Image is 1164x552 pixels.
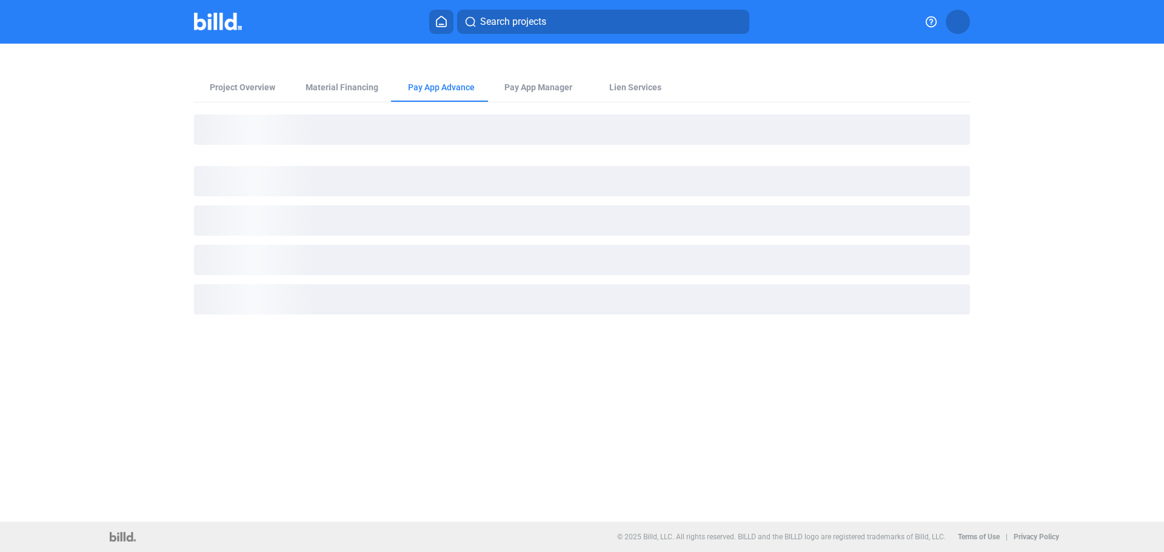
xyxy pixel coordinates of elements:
[194,245,970,275] div: loading
[480,15,546,29] span: Search projects
[408,81,475,93] div: Pay App Advance
[194,115,970,145] div: loading
[1006,533,1008,541] p: |
[194,13,242,30] img: Billd Company Logo
[609,81,661,93] div: Lien Services
[617,533,946,541] p: © 2025 Billd, LLC. All rights reserved. BILLD and the BILLD logo are registered trademarks of Bil...
[210,81,275,93] div: Project Overview
[194,205,970,236] div: loading
[457,10,749,34] button: Search projects
[1014,533,1059,541] b: Privacy Policy
[194,166,970,196] div: loading
[504,81,572,93] span: Pay App Manager
[306,81,378,93] div: Material Financing
[958,533,1000,541] b: Terms of Use
[194,284,970,314] div: loading
[110,532,136,542] img: logo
